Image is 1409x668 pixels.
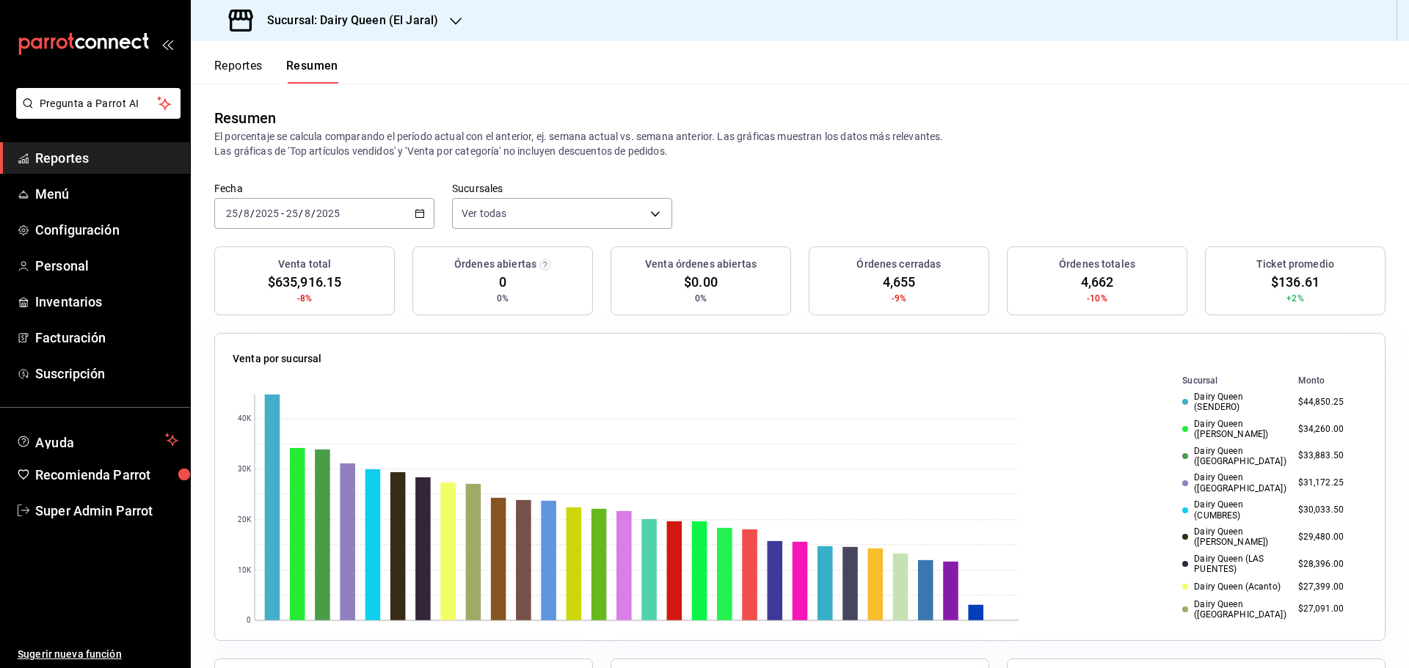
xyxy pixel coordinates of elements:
h3: Órdenes abiertas [454,257,536,272]
span: Pregunta a Parrot AI [40,96,158,111]
label: Sucursales [452,183,672,194]
div: Dairy Queen ([GEOGRAPHIC_DATA]) [1182,599,1286,620]
td: $28,396.00 [1292,551,1367,578]
span: -10% [1087,292,1107,305]
label: Fecha [214,183,434,194]
span: +2% [1286,292,1303,305]
div: Dairy Queen ([PERSON_NAME]) [1182,526,1286,548]
span: Super Admin Parrot [35,501,178,521]
div: Dairy Queen ([PERSON_NAME]) [1182,419,1286,440]
span: 0 [499,272,506,292]
span: 4,655 [883,272,916,292]
div: Dairy Queen (Acanto) [1182,581,1286,592]
span: Sugerir nueva función [18,647,178,662]
span: / [250,208,255,219]
span: / [311,208,316,219]
td: $34,260.00 [1292,416,1367,443]
p: Venta por sucursal [233,351,321,367]
button: Resumen [286,59,338,84]
text: 30K [238,466,252,474]
span: $635,916.15 [268,272,341,292]
td: $44,850.25 [1292,389,1367,416]
td: $27,399.00 [1292,578,1367,596]
input: -- [243,208,250,219]
text: 0 [247,617,251,625]
h3: Ticket promedio [1256,257,1334,272]
button: open_drawer_menu [161,38,173,50]
h3: Órdenes totales [1059,257,1135,272]
span: Ver todas [462,206,506,221]
text: 10K [238,567,252,575]
span: / [299,208,303,219]
td: $29,480.00 [1292,524,1367,551]
div: Dairy Queen (LAS PUENTES) [1182,554,1286,575]
td: $27,091.00 [1292,596,1367,623]
text: 20K [238,516,252,524]
span: Suscripción [35,364,178,383]
input: ---- [316,208,341,219]
th: Sucursal [1159,372,1292,389]
span: / [239,208,243,219]
span: Menú [35,184,178,204]
th: Monto [1292,372,1367,389]
h3: Venta total [278,257,331,272]
span: Facturación [35,328,178,348]
span: Recomienda Parrot [35,465,178,485]
div: Dairy Queen (SENDERO) [1182,392,1286,413]
span: $136.61 [1271,272,1319,292]
text: 40K [238,415,252,423]
input: -- [225,208,239,219]
h3: Venta órdenes abiertas [645,257,757,272]
span: Inventarios [35,292,178,312]
span: Reportes [35,148,178,168]
button: Pregunta a Parrot AI [16,88,181,119]
input: ---- [255,208,280,219]
input: -- [285,208,299,219]
h3: Órdenes cerradas [856,257,941,272]
span: - [281,208,284,219]
span: -9% [892,292,906,305]
span: $0.00 [684,272,718,292]
button: Reportes [214,59,263,84]
td: $30,033.50 [1292,496,1367,524]
span: Ayuda [35,431,159,449]
td: $31,172.25 [1292,469,1367,496]
div: Resumen [214,107,276,129]
input: -- [304,208,311,219]
p: El porcentaje se calcula comparando el período actual con el anterior, ej. semana actual vs. sema... [214,129,1386,158]
div: Dairy Queen ([GEOGRAPHIC_DATA]) [1182,446,1286,467]
div: navigation tabs [214,59,338,84]
div: Dairy Queen (CUMBRES) [1182,499,1286,521]
div: Dairy Queen ([GEOGRAPHIC_DATA]) [1182,472,1286,493]
span: 4,662 [1081,272,1114,292]
span: Configuración [35,220,178,240]
span: 0% [497,292,509,305]
a: Pregunta a Parrot AI [10,106,181,122]
h3: Sucursal: Dairy Queen (El Jaral) [255,12,438,29]
td: $33,883.50 [1292,443,1367,470]
span: Personal [35,256,178,276]
span: -8% [297,292,312,305]
span: 0% [695,292,707,305]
